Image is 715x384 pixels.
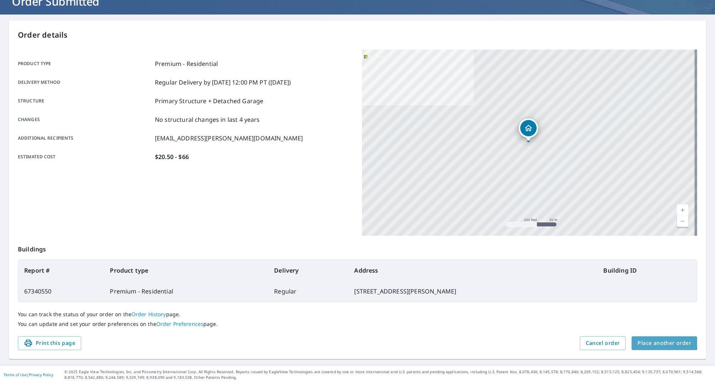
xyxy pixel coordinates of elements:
[348,281,597,302] td: [STREET_ADDRESS][PERSON_NAME]
[586,339,620,348] span: Cancel order
[18,336,81,350] button: Print this page
[677,204,688,216] a: Current Level 17, Zoom In
[18,281,104,302] td: 67340550
[18,59,152,68] p: Product type
[24,339,75,348] span: Print this page
[18,115,152,124] p: Changes
[155,78,291,87] p: Regular Delivery by [DATE] 12:00 PM PT ([DATE])
[18,134,152,143] p: Additional recipients
[155,96,263,105] p: Primary Structure + Detached Garage
[4,372,53,377] p: |
[597,260,697,281] th: Building ID
[155,134,303,143] p: [EMAIL_ADDRESS][PERSON_NAME][DOMAIN_NAME]
[268,260,348,281] th: Delivery
[104,281,268,302] td: Premium - Residential
[18,311,697,318] p: You can track the status of your order on the page.
[155,59,218,68] p: Premium - Residential
[638,339,691,348] span: Place another order
[632,336,697,350] button: Place another order
[18,78,152,87] p: Delivery method
[155,152,189,161] p: $20.50 - $66
[677,216,688,227] a: Current Level 17, Zoom Out
[18,152,152,161] p: Estimated cost
[18,29,697,41] p: Order details
[131,311,166,318] a: Order History
[18,236,697,260] p: Buildings
[18,96,152,105] p: Structure
[519,118,538,142] div: Dropped pin, building 1, Residential property, 309 Healthy Way Saint Charles, MO 63304
[18,260,104,281] th: Report #
[64,369,711,380] p: © 2025 Eagle View Technologies, Inc. and Pictometry International Corp. All Rights Reserved. Repo...
[156,320,203,327] a: Order Preferences
[268,281,348,302] td: Regular
[155,115,260,124] p: No structural changes in last 4 years
[4,372,27,377] a: Terms of Use
[104,260,268,281] th: Product type
[29,372,53,377] a: Privacy Policy
[18,321,697,327] p: You can update and set your order preferences on the page.
[580,336,626,350] button: Cancel order
[348,260,597,281] th: Address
